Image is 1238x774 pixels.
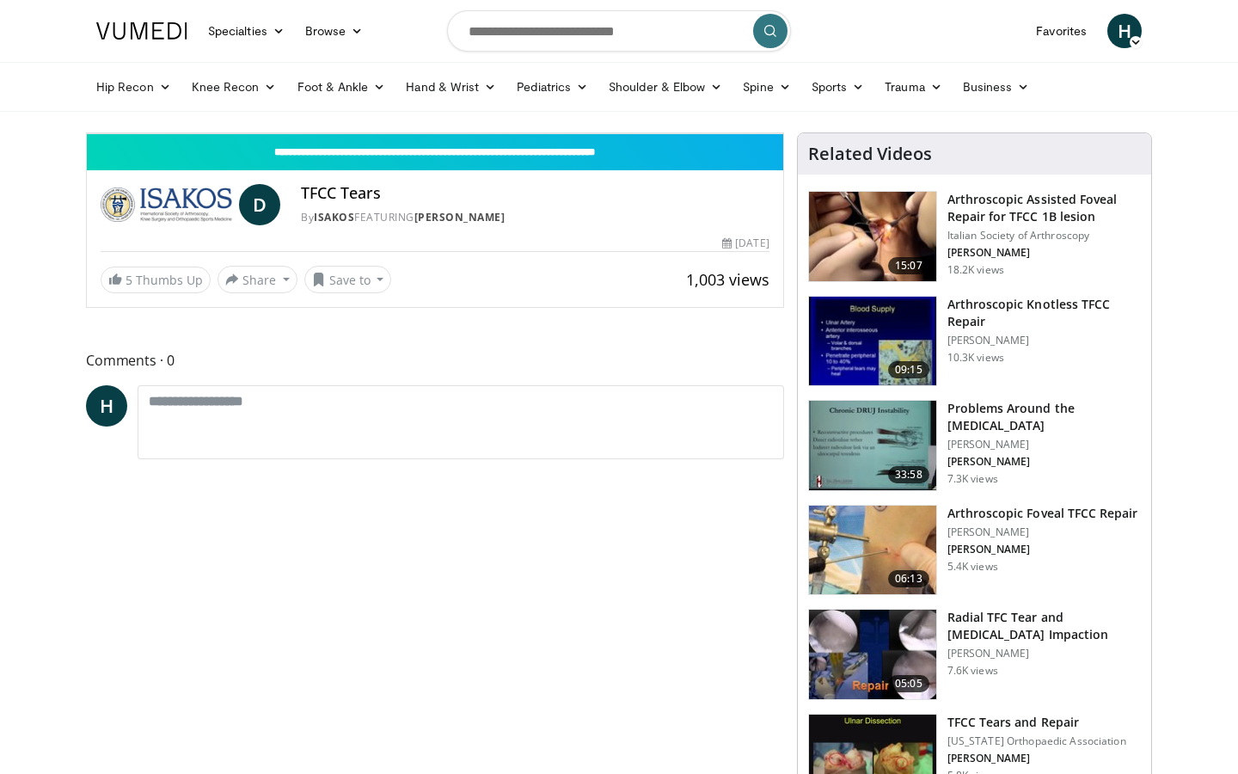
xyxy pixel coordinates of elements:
p: [PERSON_NAME] [947,334,1141,347]
p: 18.2K views [947,263,1004,277]
a: 33:58 Problems Around the [MEDICAL_DATA] [PERSON_NAME] [PERSON_NAME] 7.3K views [808,400,1141,491]
img: b7c0ed47-2112-40d6-bf60-9a0c11b62083.150x105_q85_crop-smart_upscale.jpg [809,610,936,699]
a: 06:13 Arthroscopic Foveal TFCC Repair [PERSON_NAME] [PERSON_NAME] 5.4K views [808,505,1141,596]
span: 1,003 views [686,269,769,290]
p: [PERSON_NAME] [947,752,1126,765]
a: H [86,385,127,427]
p: [PERSON_NAME] [947,543,1138,556]
h3: Arthroscopic Assisted Foveal Repair for TFCC 1B lesion [947,191,1141,225]
a: Knee Recon [181,70,287,104]
a: ISAKOS [314,210,354,224]
a: 15:07 Arthroscopic Assisted Foveal Repair for TFCC 1B lesion Italian Society of Arthroscopy [PERS... [808,191,1141,282]
h3: TFCC Tears and Repair [947,714,1126,731]
img: VuMedi Logo [96,22,187,40]
a: H [1107,14,1142,48]
img: ISAKOS [101,184,232,225]
span: 15:07 [888,257,929,274]
h3: Arthroscopic Knotless TFCC Repair [947,296,1141,330]
img: f2628f02-f9f6-4963-b1dc-49906a9e38e8.150x105_q85_crop-smart_upscale.jpg [809,506,936,595]
a: Specialties [198,14,295,48]
h4: TFCC Tears [301,184,769,203]
span: 06:13 [888,570,929,587]
a: 09:15 Arthroscopic Knotless TFCC Repair [PERSON_NAME] 10.3K views [808,296,1141,387]
p: [PERSON_NAME] [947,246,1141,260]
p: 7.6K views [947,664,998,678]
a: Pediatrics [506,70,598,104]
p: 5.4K views [947,560,998,574]
p: Italian Society of Arthroscopy [947,229,1141,243]
a: Trauma [874,70,953,104]
h3: Arthroscopic Foveal TFCC Repair [947,505,1138,522]
button: Share [218,266,297,293]
a: 05:05 Radial TFC Tear and [MEDICAL_DATA] Impaction [PERSON_NAME] 7.6K views [808,609,1141,700]
div: [DATE] [722,236,769,251]
p: [US_STATE] Orthopaedic Association [947,734,1126,748]
span: 09:15 [888,361,929,378]
img: bbb4fcc0-f4d3-431b-87df-11a0caa9bf74.150x105_q85_crop-smart_upscale.jpg [809,401,936,490]
a: Browse [295,14,374,48]
p: [PERSON_NAME] [947,455,1141,469]
div: By FEATURING [301,210,769,225]
p: 7.3K views [947,472,998,486]
a: Favorites [1026,14,1097,48]
img: 296995_0003_1.png.150x105_q85_crop-smart_upscale.jpg [809,192,936,281]
span: 05:05 [888,675,929,692]
p: [PERSON_NAME] [947,525,1138,539]
h4: Related Videos [808,144,932,164]
p: 10.3K views [947,351,1004,365]
a: [PERSON_NAME] [414,210,506,224]
span: Comments 0 [86,349,784,372]
video-js: Video Player [87,133,783,134]
h3: Problems Around the [MEDICAL_DATA] [947,400,1141,434]
span: 5 [126,272,132,288]
h3: Radial TFC Tear and [MEDICAL_DATA] Impaction [947,609,1141,643]
input: Search topics, interventions [447,10,791,52]
a: Spine [732,70,800,104]
a: Hand & Wrist [395,70,506,104]
a: D [239,184,280,225]
span: 33:58 [888,466,929,483]
p: [PERSON_NAME] [947,647,1141,660]
a: Business [953,70,1040,104]
p: [PERSON_NAME] [947,438,1141,451]
a: Sports [801,70,875,104]
img: 75335_0000_3.png.150x105_q85_crop-smart_upscale.jpg [809,297,936,386]
a: Foot & Ankle [287,70,396,104]
a: 5 Thumbs Up [101,267,211,293]
a: Hip Recon [86,70,181,104]
button: Save to [304,266,392,293]
a: Shoulder & Elbow [598,70,732,104]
